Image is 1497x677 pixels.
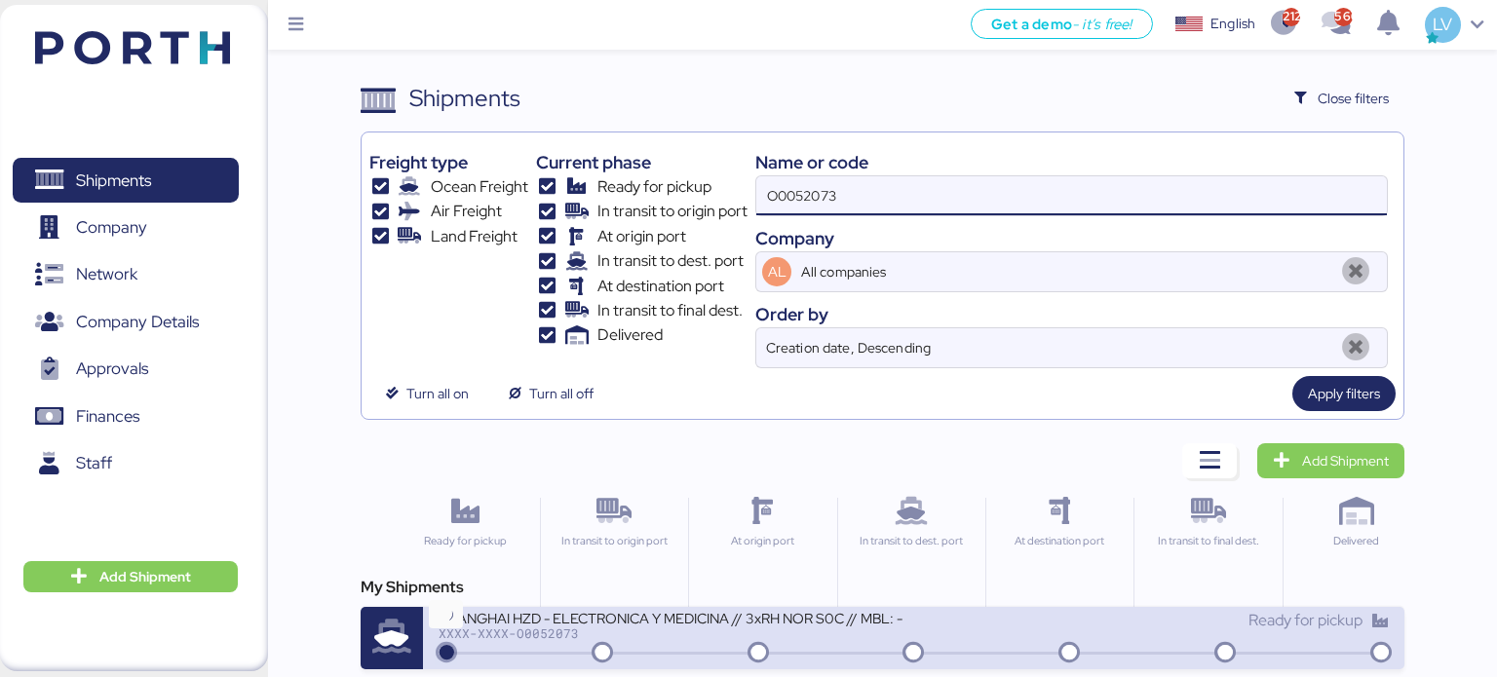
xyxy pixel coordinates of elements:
[369,149,528,175] div: Freight type
[1308,382,1380,405] span: Apply filters
[76,402,139,431] span: Finances
[1257,443,1404,478] a: Add Shipment
[13,347,239,392] a: Approvals
[409,81,520,116] div: Shipments
[369,376,484,411] button: Turn all on
[1302,449,1389,472] span: Add Shipment
[280,9,313,42] button: Menu
[797,252,1332,291] input: AL
[536,149,748,175] div: Current phase
[597,275,724,298] span: At destination port
[597,200,748,223] span: In transit to origin port
[1142,533,1273,549] div: In transit to final dest.
[13,395,239,439] a: Finances
[13,158,239,203] a: Shipments
[76,355,148,383] span: Approvals
[1248,610,1363,630] span: Ready for pickup
[768,261,787,282] span: AL
[99,565,191,588] span: Add Shipment
[1210,14,1255,34] div: English
[76,449,112,477] span: Staff
[439,609,906,625] div: SHANGHAI HZD - ELECTRONICA Y MEDICINA // 3xRH NOR S0C // MBL: - HBL: - BKG:
[1433,12,1452,37] span: LV
[597,175,711,199] span: Ready for pickup
[1292,376,1396,411] button: Apply filters
[597,249,744,273] span: In transit to dest. port
[361,576,1405,599] div: My Shipments
[23,561,238,592] button: Add Shipment
[439,626,906,640] div: XXXX-XXXX-O0052073
[755,225,1388,251] div: Company
[431,200,502,223] span: Air Freight
[492,376,609,411] button: Turn all off
[13,206,239,250] a: Company
[1318,87,1389,110] span: Close filters
[13,252,239,297] a: Network
[597,225,686,248] span: At origin port
[431,225,518,248] span: Land Freight
[406,382,469,405] span: Turn all on
[76,308,199,336] span: Company Details
[846,533,977,549] div: In transit to dest. port
[431,175,528,199] span: Ocean Freight
[76,260,137,288] span: Network
[13,441,239,486] a: Staff
[13,300,239,345] a: Company Details
[1291,533,1422,549] div: Delivered
[597,299,743,322] span: In transit to final dest.
[1279,81,1405,116] button: Close filters
[76,167,151,195] span: Shipments
[597,323,663,347] span: Delivered
[549,533,679,549] div: In transit to origin port
[400,533,531,549] div: Ready for pickup
[529,382,594,405] span: Turn all off
[755,149,1388,175] div: Name or code
[76,213,147,242] span: Company
[697,533,827,549] div: At origin port
[755,301,1388,327] div: Order by
[994,533,1125,549] div: At destination port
